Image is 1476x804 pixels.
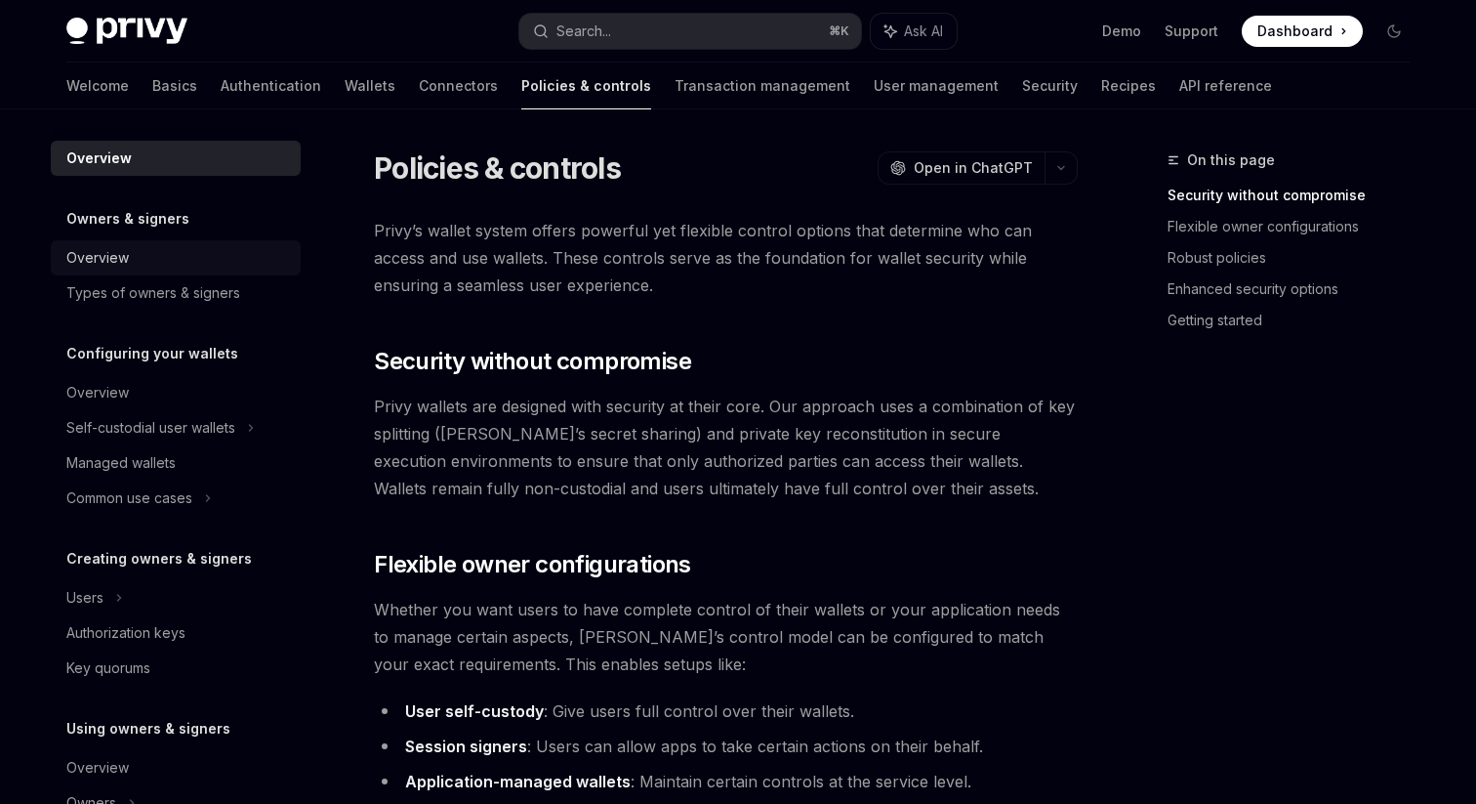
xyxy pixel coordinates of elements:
strong: User self-custody [405,701,544,721]
strong: Application-managed wallets [405,772,631,791]
a: Demo [1102,21,1141,41]
div: Self-custodial user wallets [66,416,235,440]
a: Welcome [66,63,129,109]
li: : Users can allow apps to take certain actions on their behalf. [374,733,1078,760]
a: Security [1022,63,1078,109]
button: Toggle dark mode [1378,16,1410,47]
div: Common use cases [66,487,192,510]
h5: Using owners & signers [66,717,230,741]
span: Privy wallets are designed with security at their core. Our approach uses a combination of key sp... [374,393,1078,502]
a: Wallets [345,63,395,109]
span: Security without compromise [374,346,691,377]
a: User management [874,63,999,109]
span: Ask AI [904,21,943,41]
a: Policies & controls [521,63,651,109]
a: Flexible owner configurations [1168,211,1425,242]
a: Types of owners & signers [51,275,301,311]
span: Flexible owner configurations [374,549,691,580]
a: Overview [51,375,301,410]
div: Overview [66,147,132,170]
img: dark logo [66,18,187,45]
a: Overview [51,750,301,785]
a: Authorization keys [51,615,301,651]
span: Dashboard [1257,21,1332,41]
a: Robust policies [1168,242,1425,274]
a: Dashboard [1242,16,1363,47]
a: Overview [51,240,301,275]
a: Overview [51,141,301,176]
span: On this page [1187,148,1275,172]
a: Security without compromise [1168,180,1425,211]
a: Basics [152,63,197,109]
div: Users [66,586,103,610]
a: Recipes [1101,63,1156,109]
span: Privy’s wallet system offers powerful yet flexible control options that determine who can access ... [374,217,1078,299]
a: Key quorums [51,651,301,686]
h5: Configuring your wallets [66,342,238,365]
div: Overview [66,246,129,270]
div: Overview [66,756,129,780]
button: Ask AI [871,14,957,49]
div: Key quorums [66,656,150,680]
li: : Give users full control over their wallets. [374,698,1078,725]
li: : Maintain certain controls at the service level. [374,768,1078,795]
h5: Owners & signers [66,207,189,231]
div: Authorization keys [66,621,185,645]
h5: Creating owners & signers [66,547,252,571]
div: Managed wallets [66,451,176,475]
a: Connectors [419,63,498,109]
h1: Policies & controls [374,150,621,186]
a: Authentication [221,63,321,109]
a: Support [1165,21,1218,41]
a: Managed wallets [51,445,301,481]
a: Enhanced security options [1168,274,1425,305]
a: Getting started [1168,305,1425,336]
a: Transaction management [675,63,850,109]
button: Open in ChatGPT [878,151,1045,185]
div: Overview [66,381,129,404]
span: Whether you want users to have complete control of their wallets or your application needs to man... [374,596,1078,678]
span: ⌘ K [829,23,849,39]
button: Search...⌘K [519,14,861,49]
a: API reference [1179,63,1272,109]
div: Search... [556,20,611,43]
div: Types of owners & signers [66,281,240,305]
strong: Session signers [405,737,527,756]
span: Open in ChatGPT [914,158,1033,178]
